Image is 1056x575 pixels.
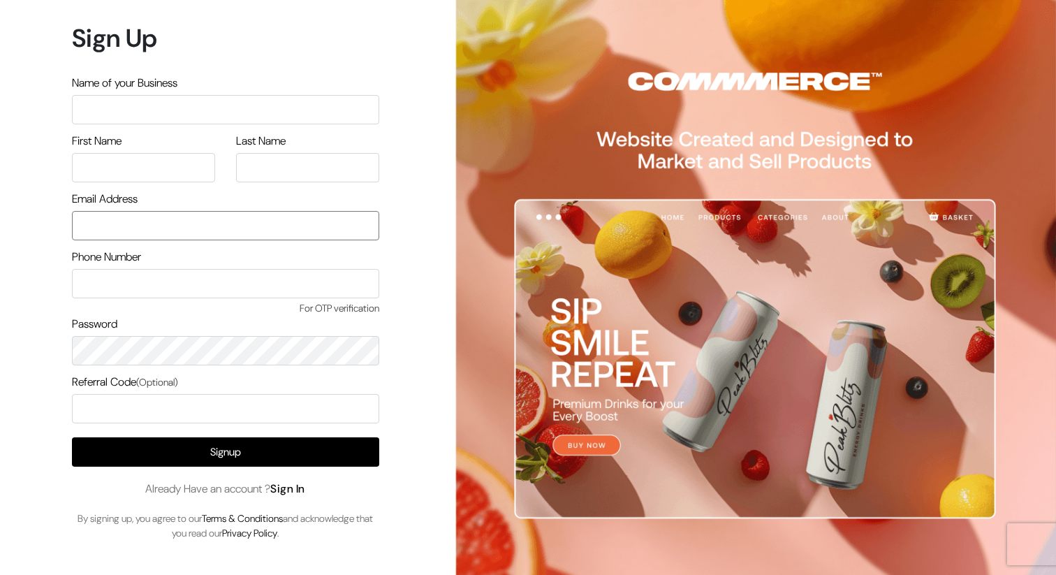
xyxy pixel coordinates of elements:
a: Sign In [270,481,305,496]
label: First Name [72,133,122,150]
label: Last Name [236,133,286,150]
label: Name of your Business [72,75,177,92]
h1: Sign Up [72,23,379,53]
button: Signup [72,437,379,467]
span: For OTP verification [72,301,379,316]
label: Password [72,316,117,333]
span: Already Have an account ? [145,481,305,497]
a: Terms & Conditions [202,512,283,525]
label: Email Address [72,191,138,208]
label: Phone Number [72,249,141,265]
span: (Optional) [136,376,178,388]
label: Referral Code [72,374,178,391]
a: Privacy Policy [222,527,277,539]
p: By signing up, you agree to our and acknowledge that you read our . [72,511,379,541]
